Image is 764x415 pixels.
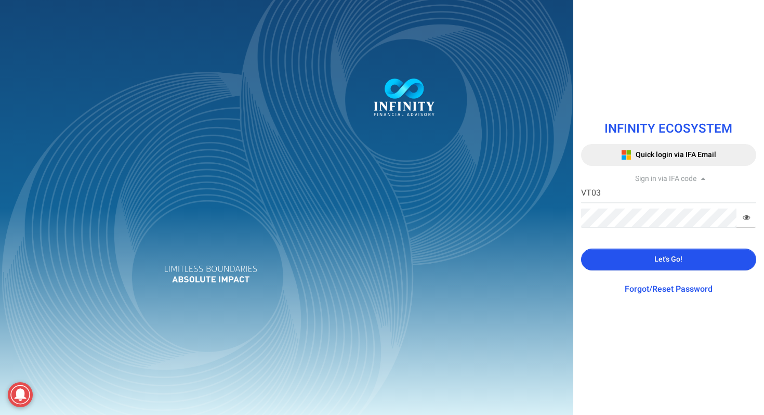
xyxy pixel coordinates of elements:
button: Let's Go! [581,249,757,270]
span: Let's Go! [654,254,682,265]
a: Forgot/Reset Password [625,283,713,295]
button: Quick login via IFA Email [581,144,757,166]
span: Sign in via IFA code [635,173,696,184]
span: Quick login via IFA Email [636,149,716,160]
h1: INFINITY ECOSYSTEM [581,122,757,136]
div: Sign in via IFA code [581,174,757,184]
input: IFA Code [581,184,757,203]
